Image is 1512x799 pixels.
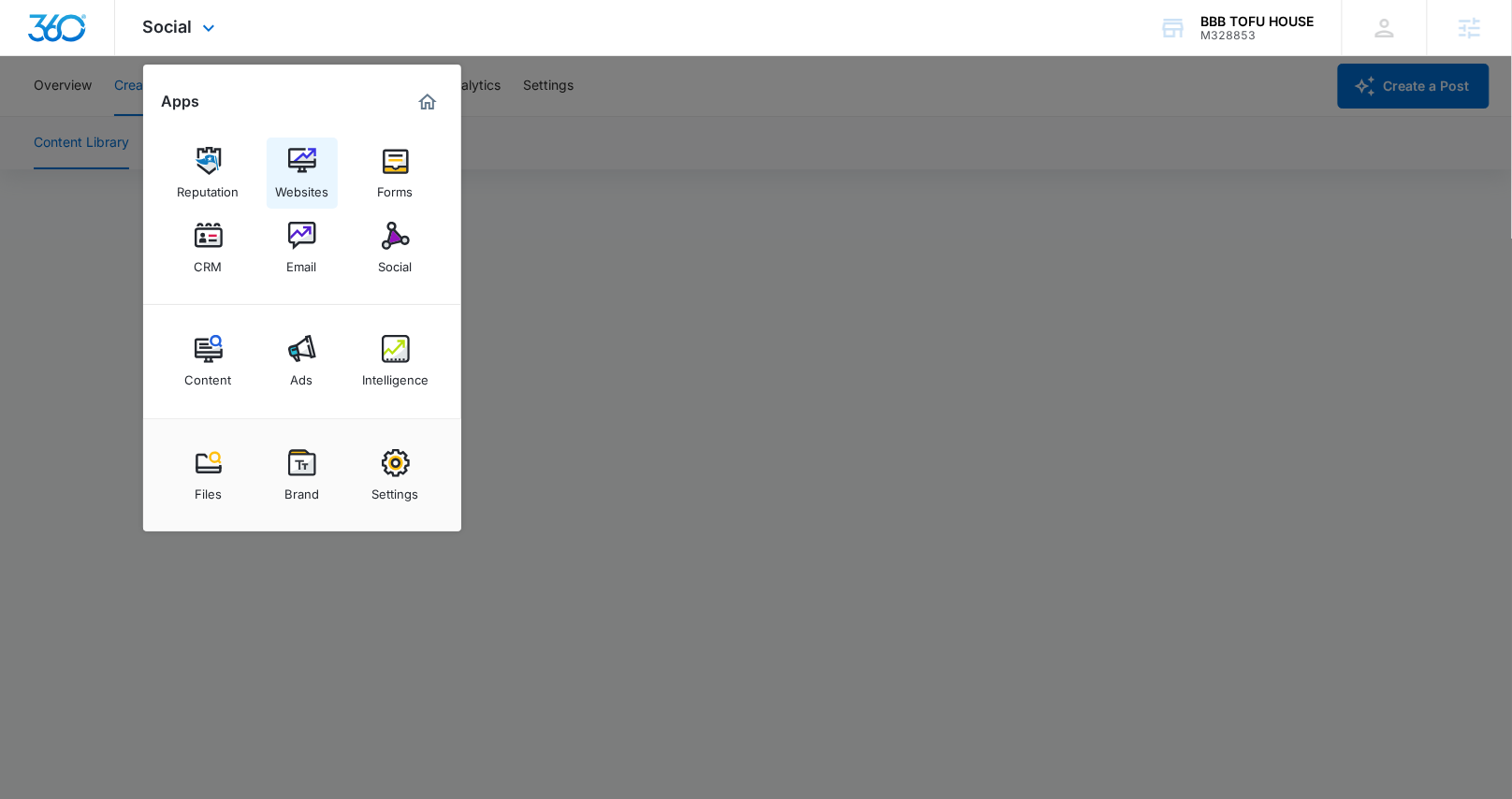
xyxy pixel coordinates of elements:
div: account id [1201,29,1315,42]
div: Files [195,477,222,501]
div: Social [379,250,413,274]
div: Intelligence [362,363,429,387]
div: CRM [195,250,223,274]
a: Social [360,212,431,283]
div: Reputation [178,175,240,199]
div: Websites [275,175,328,199]
a: Ads [267,326,338,397]
div: Forms [378,175,414,199]
a: Reputation [173,138,244,209]
div: Content [185,363,232,387]
span: Social [143,17,193,36]
a: CRM [173,212,244,283]
div: Email [287,250,317,274]
div: Brand [284,477,319,501]
div: Ads [291,363,313,387]
a: Intelligence [360,326,431,397]
div: account name [1201,14,1315,29]
a: Forms [360,138,431,209]
a: Settings [360,440,431,511]
a: Email [267,212,338,283]
a: Content [173,326,244,397]
div: Settings [372,477,419,501]
a: Marketing 360® Dashboard [413,87,443,117]
a: Files [173,440,244,511]
a: Websites [267,138,338,209]
h2: Apps [162,93,200,110]
a: Brand [267,440,338,511]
